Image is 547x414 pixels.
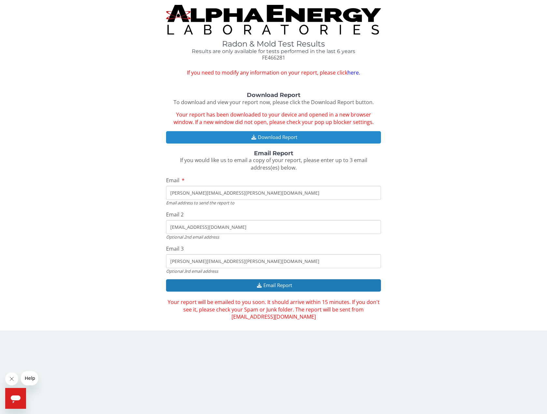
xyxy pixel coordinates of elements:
[247,91,301,99] strong: Download Report
[262,54,285,61] span: FE466281
[166,200,381,206] div: Email address to send the report to
[254,150,293,157] strong: Email Report
[166,40,381,48] h1: Radon & Mold Test Results
[166,131,381,143] button: Download Report
[166,279,381,291] button: Email Report
[5,388,26,409] iframe: Button to launch messaging window
[166,48,381,54] h4: Results are only available for tests performed in the last 6 years
[166,245,184,252] span: Email 3
[21,371,38,385] iframe: Message from company
[166,211,184,218] span: Email 2
[166,5,381,34] img: TightCrop.jpg
[168,298,380,321] span: Your report will be emailed to you soon. It should arrive within 15 minutes. If you don't see it,...
[5,372,18,385] iframe: Close message
[166,177,179,184] span: Email
[174,99,374,106] span: To download and view your report now, please click the Download Report button.
[347,69,360,76] a: here.
[166,234,381,240] div: Optional 2nd email address
[180,157,367,171] span: If you would like us to email a copy of your report, please enter up to 3 email address(es) below.
[166,268,381,274] div: Optional 3rd email address
[166,69,381,76] span: If you need to modify any information on your report, please click
[174,111,374,126] span: Your report has been downloaded to your device and opened in a new browser window. If a new windo...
